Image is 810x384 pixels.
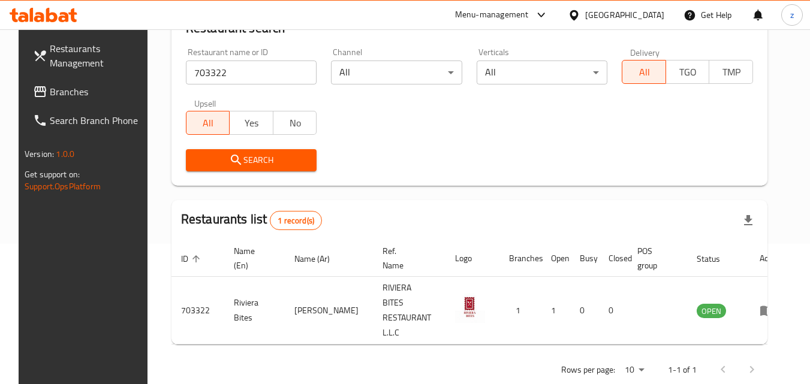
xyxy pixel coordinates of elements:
td: 0 [599,277,628,344]
span: OPEN [697,304,726,318]
th: Logo [445,240,499,277]
td: RIVIERA BITES RESTAURANT L.L.C [373,277,445,344]
td: [PERSON_NAME] [285,277,373,344]
button: All [622,60,666,84]
button: Search [186,149,317,171]
span: Search [195,153,308,168]
label: Delivery [630,48,660,56]
h2: Restaurants list [181,210,322,230]
span: Restaurants Management [50,41,144,70]
input: Search for restaurant name or ID.. [186,61,317,84]
span: 1 record(s) [270,215,321,226]
span: Branches [50,84,144,99]
span: 1.0.0 [56,146,74,162]
button: TGO [666,60,710,84]
span: Get support on: [25,167,80,182]
div: All [331,61,462,84]
button: All [186,111,230,135]
th: Busy [570,240,599,277]
button: No [273,111,317,135]
th: Open [541,240,570,277]
div: Menu-management [455,8,529,22]
label: Upsell [194,99,216,107]
a: Restaurants Management [23,34,154,77]
button: Yes [229,111,273,135]
div: All [477,61,608,84]
a: Search Branch Phone [23,106,154,135]
span: Version: [25,146,54,162]
div: Export file [734,206,763,235]
img: Riviera Bites [455,293,485,323]
span: Yes [234,114,269,132]
td: 1 [541,277,570,344]
h2: Restaurant search [186,19,753,37]
td: 1 [499,277,541,344]
th: Closed [599,240,628,277]
p: 1-1 of 1 [668,362,697,377]
th: Branches [499,240,541,277]
span: TMP [714,64,748,81]
span: POS group [637,244,673,273]
span: TGO [671,64,705,81]
span: Name (Ar) [294,252,345,266]
span: Ref. Name [383,244,431,273]
span: No [278,114,312,132]
div: Total records count [270,211,322,230]
button: TMP [709,60,753,84]
td: 703322 [171,277,224,344]
span: ID [181,252,204,266]
table: enhanced table [171,240,791,344]
div: Rows per page: [620,361,649,379]
span: Search Branch Phone [50,113,144,128]
th: Action [750,240,791,277]
span: Name (En) [234,244,270,273]
span: Status [697,252,736,266]
a: Support.OpsPlatform [25,179,101,194]
td: 0 [570,277,599,344]
span: z [790,8,794,22]
div: Menu [760,303,782,318]
span: All [191,114,225,132]
p: Rows per page: [561,362,615,377]
a: Branches [23,77,154,106]
div: [GEOGRAPHIC_DATA] [585,8,664,22]
span: All [627,64,661,81]
td: Riviera Bites [224,277,285,344]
